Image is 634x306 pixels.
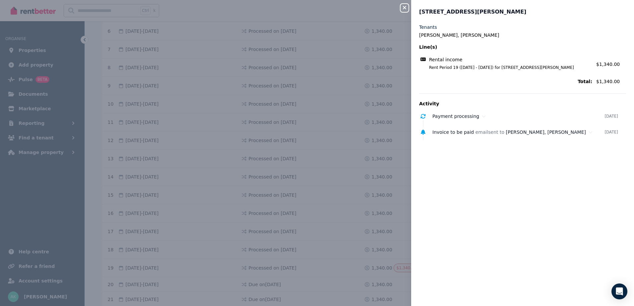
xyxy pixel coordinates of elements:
[432,129,604,135] div: email sent to
[432,114,479,119] span: Payment processing
[419,44,592,50] span: Line(s)
[429,56,462,63] span: Rental income
[506,129,586,135] span: [PERSON_NAME], [PERSON_NAME]
[419,32,626,38] legend: [PERSON_NAME], [PERSON_NAME]
[419,100,626,107] p: Activity
[421,65,592,70] span: Rent Period 19 ([DATE] - [DATE]) for [STREET_ADDRESS][PERSON_NAME]
[604,129,618,135] time: [DATE]
[419,8,526,16] span: [STREET_ADDRESS][PERSON_NAME]
[604,114,618,119] time: [DATE]
[419,78,592,85] span: Total:
[611,283,627,299] div: Open Intercom Messenger
[432,129,474,135] span: Invoice to be paid
[419,24,437,30] label: Tenants
[596,78,626,85] span: $1,340.00
[596,62,620,67] span: $1,340.00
